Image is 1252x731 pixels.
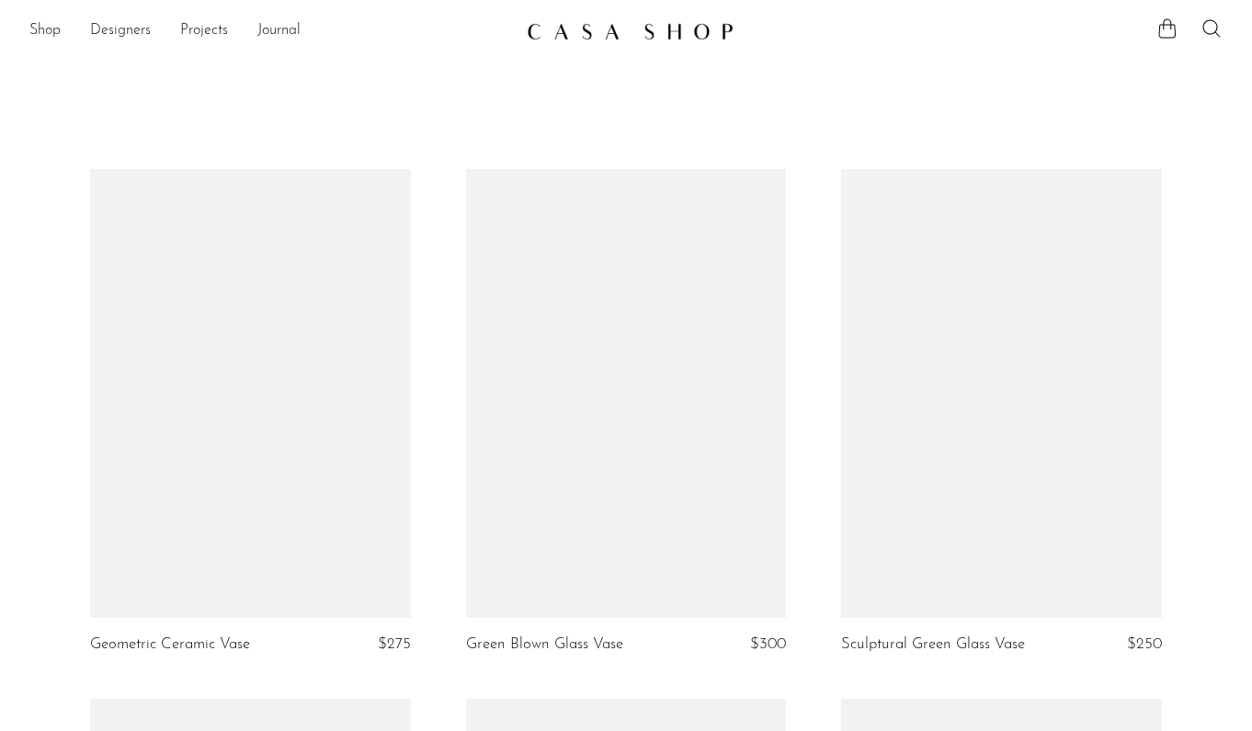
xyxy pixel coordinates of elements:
a: Sculptural Green Glass Vase [841,636,1025,653]
a: Green Blown Glass Vase [466,636,623,653]
span: $250 [1127,636,1162,652]
a: Geometric Ceramic Vase [90,636,250,653]
a: Shop [29,19,61,43]
ul: NEW HEADER MENU [29,16,512,47]
a: Projects [180,19,228,43]
span: $300 [750,636,786,652]
a: Designers [90,19,151,43]
nav: Desktop navigation [29,16,512,47]
span: $275 [378,636,411,652]
a: Journal [257,19,301,43]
